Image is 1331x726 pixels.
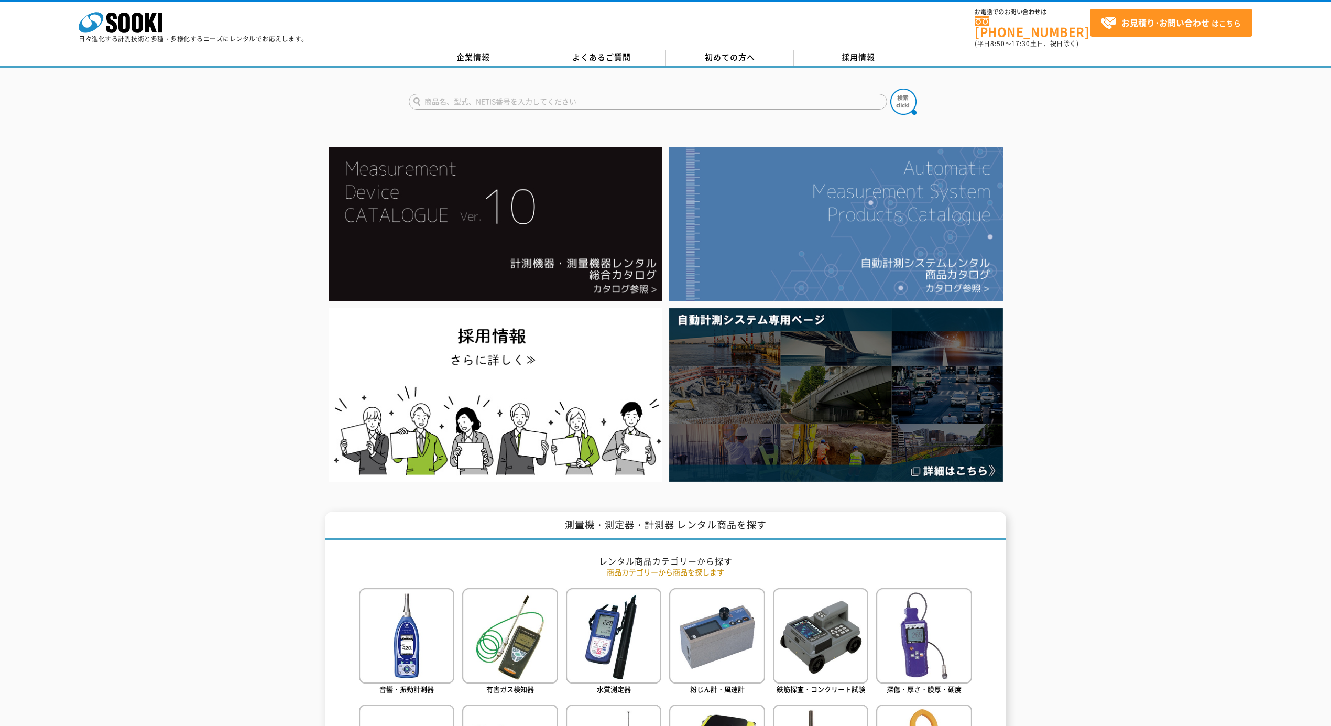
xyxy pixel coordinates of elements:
a: 探傷・厚さ・膜厚・硬度 [876,588,972,697]
img: SOOKI recruit [329,308,662,482]
p: 商品カテゴリーから商品を探します [359,567,972,578]
span: 粉じん計・風速計 [690,684,745,694]
span: 探傷・厚さ・膜厚・硬度 [887,684,962,694]
a: 音響・振動計測器 [359,588,454,697]
span: 音響・振動計測器 [379,684,434,694]
h2: レンタル商品カテゴリーから探す [359,556,972,567]
a: 粉じん計・風速計 [669,588,765,697]
span: 8:50 [990,39,1005,48]
a: 鉄筋探査・コンクリート試験 [773,588,868,697]
span: お電話でのお問い合わせは [975,9,1090,15]
p: 日々進化する計測技術と多種・多様化するニーズにレンタルでお応えします。 [79,36,308,42]
a: 水質測定器 [566,588,661,697]
a: [PHONE_NUMBER] [975,16,1090,38]
span: 鉄筋探査・コンクリート試験 [777,684,865,694]
strong: お見積り･お問い合わせ [1121,16,1209,29]
img: Catalog Ver10 [329,147,662,301]
img: 鉄筋探査・コンクリート試験 [773,588,868,684]
span: はこちら [1100,15,1241,31]
span: 初めての方へ [705,51,755,63]
a: 有害ガス検知器 [462,588,558,697]
img: 探傷・厚さ・膜厚・硬度 [876,588,972,684]
a: 採用情報 [794,50,922,66]
span: 17:30 [1011,39,1030,48]
a: お見積り･お問い合わせはこちら [1090,9,1252,37]
img: 粉じん計・風速計 [669,588,765,684]
img: 音響・振動計測器 [359,588,454,684]
h1: 測量機・測定器・計測器 レンタル商品を探す [325,512,1006,540]
img: 自動計測システムカタログ [669,147,1003,301]
input: 商品名、型式、NETIS番号を入力してください [409,94,887,110]
span: 水質測定器 [597,684,631,694]
img: 水質測定器 [566,588,661,684]
a: 企業情報 [409,50,537,66]
a: よくあるご質問 [537,50,665,66]
span: (平日 ～ 土日、祝日除く) [975,39,1078,48]
img: 有害ガス検知器 [462,588,558,684]
span: 有害ガス検知器 [486,684,534,694]
a: 初めての方へ [665,50,794,66]
img: btn_search.png [890,89,917,115]
img: 自動計測システム専用ページ [669,308,1003,482]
